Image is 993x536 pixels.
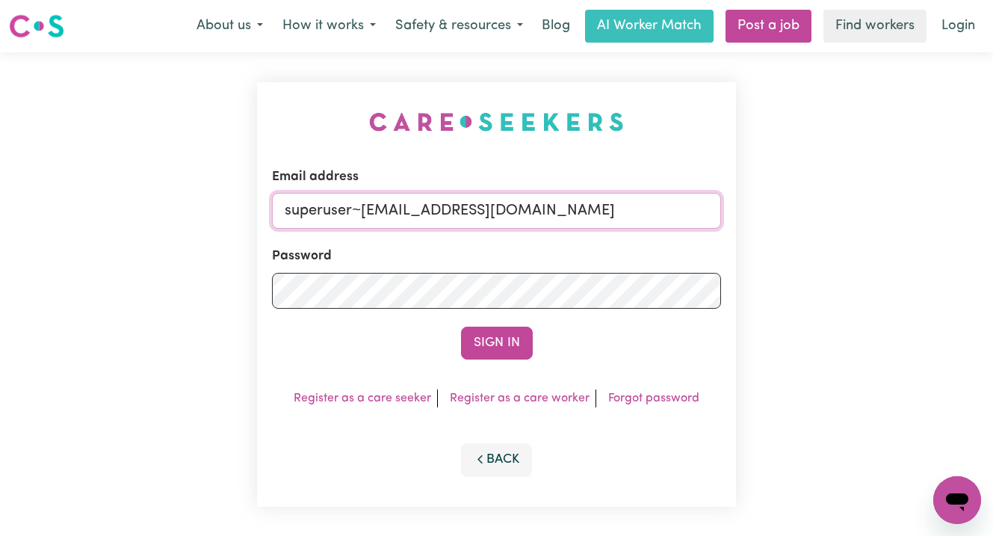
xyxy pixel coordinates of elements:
[461,327,533,360] button: Sign In
[272,247,332,266] label: Password
[273,10,386,42] button: How it works
[9,13,64,40] img: Careseekers logo
[726,10,811,43] a: Post a job
[533,10,579,43] a: Blog
[294,392,431,404] a: Register as a care seeker
[9,9,64,43] a: Careseekers logo
[272,193,721,229] input: Email address
[823,10,927,43] a: Find workers
[608,392,699,404] a: Forgot password
[450,392,590,404] a: Register as a care worker
[932,10,984,43] a: Login
[386,10,533,42] button: Safety & resources
[933,476,981,524] iframe: Button to launch messaging window
[585,10,714,43] a: AI Worker Match
[187,10,273,42] button: About us
[272,167,359,187] label: Email address
[461,443,533,476] button: Back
